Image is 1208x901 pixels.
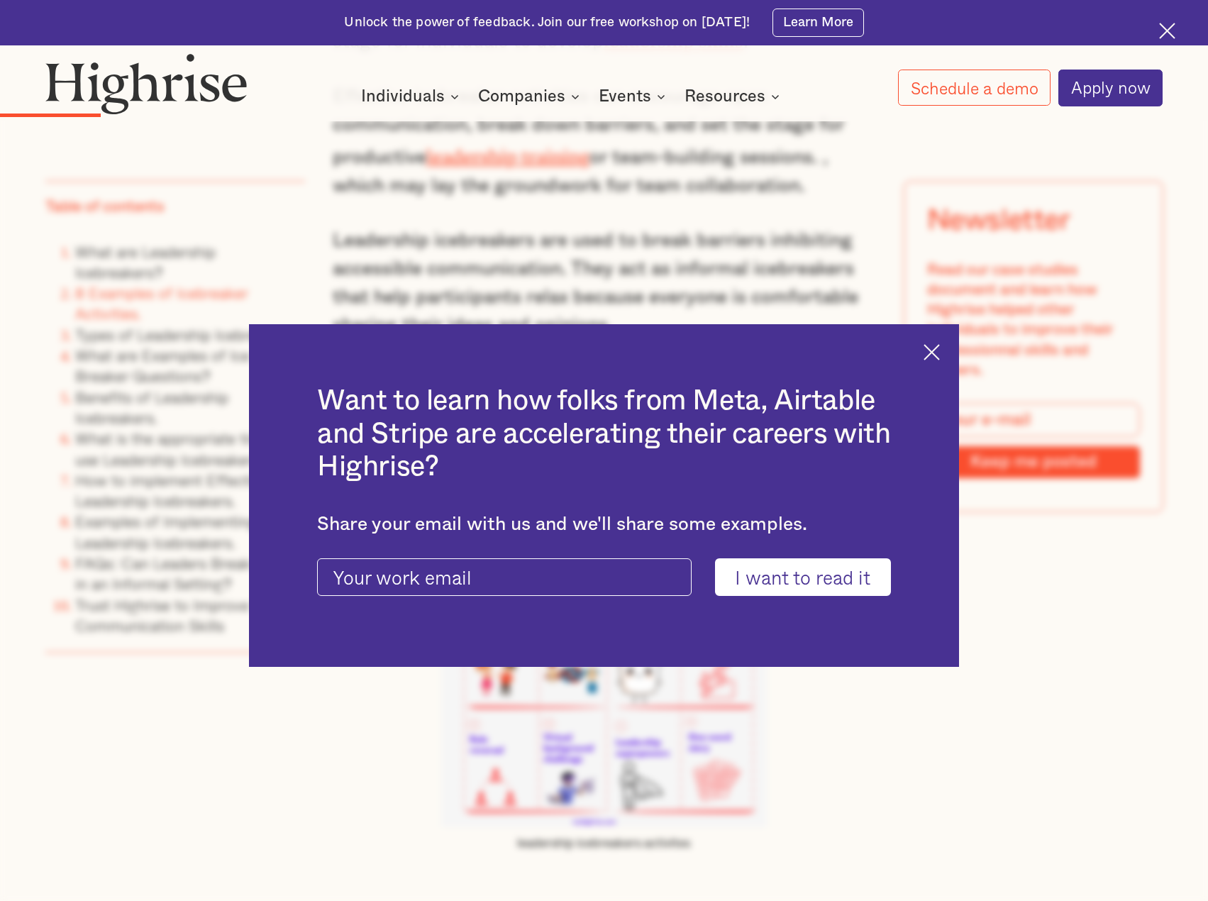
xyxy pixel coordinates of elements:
img: Highrise logo [45,53,248,114]
form: current-ascender-blog-article-modal-form [317,558,891,596]
a: Learn More [772,9,864,38]
div: Companies [478,88,565,105]
a: Apply now [1058,70,1163,106]
div: Events [599,88,670,105]
div: Events [599,88,651,105]
img: Cross icon [1159,23,1175,39]
input: I want to read it [715,558,891,596]
a: Schedule a demo [898,70,1051,106]
div: Individuals [361,88,445,105]
div: Share your email with us and we'll share some examples. [317,514,891,536]
div: Individuals [361,88,463,105]
div: Resources [685,88,784,105]
input: Your work email [317,558,692,596]
img: Cross icon [924,344,940,360]
div: Companies [478,88,584,105]
div: Resources [685,88,765,105]
div: Unlock the power of feedback. Join our free workshop on [DATE]! [344,13,750,31]
h2: Want to learn how folks from Meta, Airtable and Stripe are accelerating their careers with Highrise? [317,385,891,483]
